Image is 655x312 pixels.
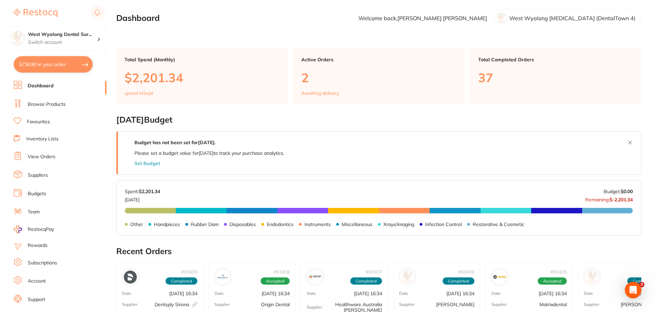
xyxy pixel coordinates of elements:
a: Rewards [28,242,48,249]
p: Total Spend (Monthly) [125,57,279,62]
p: Supplier [122,302,137,307]
a: Favourites [27,118,50,125]
a: Browse Products [28,101,66,108]
img: Henry Schein Halas [586,271,599,284]
a: Total Completed Orders37 [470,49,641,104]
h2: Recent Orders [116,247,641,256]
p: Switch account [28,39,97,46]
strong: $-2,201.34 [610,197,633,203]
p: Supplier [214,302,230,307]
p: # 93406 [458,269,474,275]
p: Date [584,291,593,296]
a: RestocqPay [14,225,54,233]
p: 2 [301,71,456,85]
img: Healthware Australia Ridley [309,271,322,284]
img: Matrixdental [493,271,506,284]
span: Completed [166,277,197,285]
p: spend in Sept [125,90,153,96]
img: RestocqPay [14,225,22,233]
span: Completed [350,277,382,285]
p: # 93408 [273,269,290,275]
p: Date [307,291,316,296]
p: Date [399,291,408,296]
p: Instruments [304,222,331,227]
p: West Wyalong [MEDICAL_DATA] (DentalTown 4) [509,15,636,21]
div: Open Intercom Messenger [625,282,641,298]
button: Set Budget [134,161,160,166]
img: Adam Dental [401,271,414,284]
p: Xrays/imaging [383,222,414,227]
img: West Wyalong Dental Surgery (DentalTown 4) [11,32,24,45]
p: Supplier [492,302,507,307]
a: Active Orders2Awaiting delivery [293,49,464,104]
p: Spent: [125,189,160,194]
p: # 93407 [366,269,382,275]
a: Support [28,296,45,303]
a: Subscriptions [28,260,57,266]
button: $736.80 in your order [14,56,93,73]
p: $2,201.34 [125,71,279,85]
h2: Dashboard [116,13,160,23]
p: Disposables [230,222,256,227]
a: Account [28,278,46,285]
a: Total Spend (Monthly)$2,201.34spend inSept [116,49,288,104]
p: Welcome back, [PERSON_NAME] [PERSON_NAME] [358,15,487,21]
p: Budget: [604,189,633,194]
p: [DATE] 16:34 [446,291,474,296]
a: Budgets [28,190,46,197]
p: Awaiting delivery [301,90,339,96]
p: Please set a budget value for [DATE] to track your purchase analytics. [134,150,284,156]
p: # 93405 [550,269,567,275]
p: Miscellaneous [342,222,372,227]
a: Team [28,209,40,215]
img: Origin Dental [216,271,229,284]
p: 37 [478,71,633,85]
p: Supplier [307,305,322,310]
a: Suppliers [28,172,48,179]
h2: [DATE] Budget [116,115,641,125]
p: Dentsply Sirona [155,302,197,307]
p: Remaining: [585,194,633,202]
p: Matrixdental [539,302,567,307]
p: Date [214,291,224,296]
strong: $0.00 [621,188,633,195]
span: Accepted [261,277,290,285]
p: Supplier [584,302,599,307]
p: # 93409 [181,269,197,275]
strong: Budget has not been set for [DATE] . [134,139,215,146]
p: [DATE] 16:34 [262,291,290,296]
p: Endodontics [267,222,293,227]
img: Dentsply Sirona [124,271,137,284]
p: Supplier [399,302,415,307]
img: Restocq Logo [14,9,57,17]
p: Origin Dental [261,302,290,307]
p: Rubber Dam [191,222,219,227]
strong: $2,201.34 [139,188,160,195]
p: [DATE] 16:34 [169,291,197,296]
p: Infection Control [425,222,462,227]
p: [DATE] [125,194,160,202]
p: Date [122,291,131,296]
a: Inventory Lists [26,136,58,142]
p: [DATE] 16:34 [354,291,382,296]
p: [PERSON_NAME] [436,302,474,307]
h4: West Wyalong Dental Surgery (DentalTown 4) [28,31,97,38]
a: Restocq Logo [14,5,57,21]
span: Completed [443,277,474,285]
p: Restorative & Cosmetic [473,222,524,227]
p: Total Completed Orders [478,57,633,62]
p: Other [130,222,143,227]
span: 3 [639,282,644,287]
span: RestocqPay [28,226,54,233]
p: Date [492,291,501,296]
p: Active Orders [301,57,456,62]
a: View Orders [28,153,55,160]
a: Dashboard [28,83,54,89]
p: Handpieces [154,222,180,227]
p: [DATE] 16:34 [539,291,567,296]
span: Accepted [538,277,567,285]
